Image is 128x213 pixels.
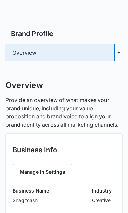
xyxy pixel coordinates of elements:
[92,197,112,204] p: Creative
[13,164,72,180] button: Manage in Settings
[5,80,43,90] h1: Overview
[13,197,49,204] p: Snagitcash
[13,187,49,194] h3: Business Name
[5,96,123,129] p: Provide an overview of what makes your brand unique, including your value proposition and brand v...
[92,187,112,194] h3: Industry
[13,145,57,155] h2: Business Info
[5,29,123,39] h2: Brand Profile
[5,44,123,61] button: Overview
